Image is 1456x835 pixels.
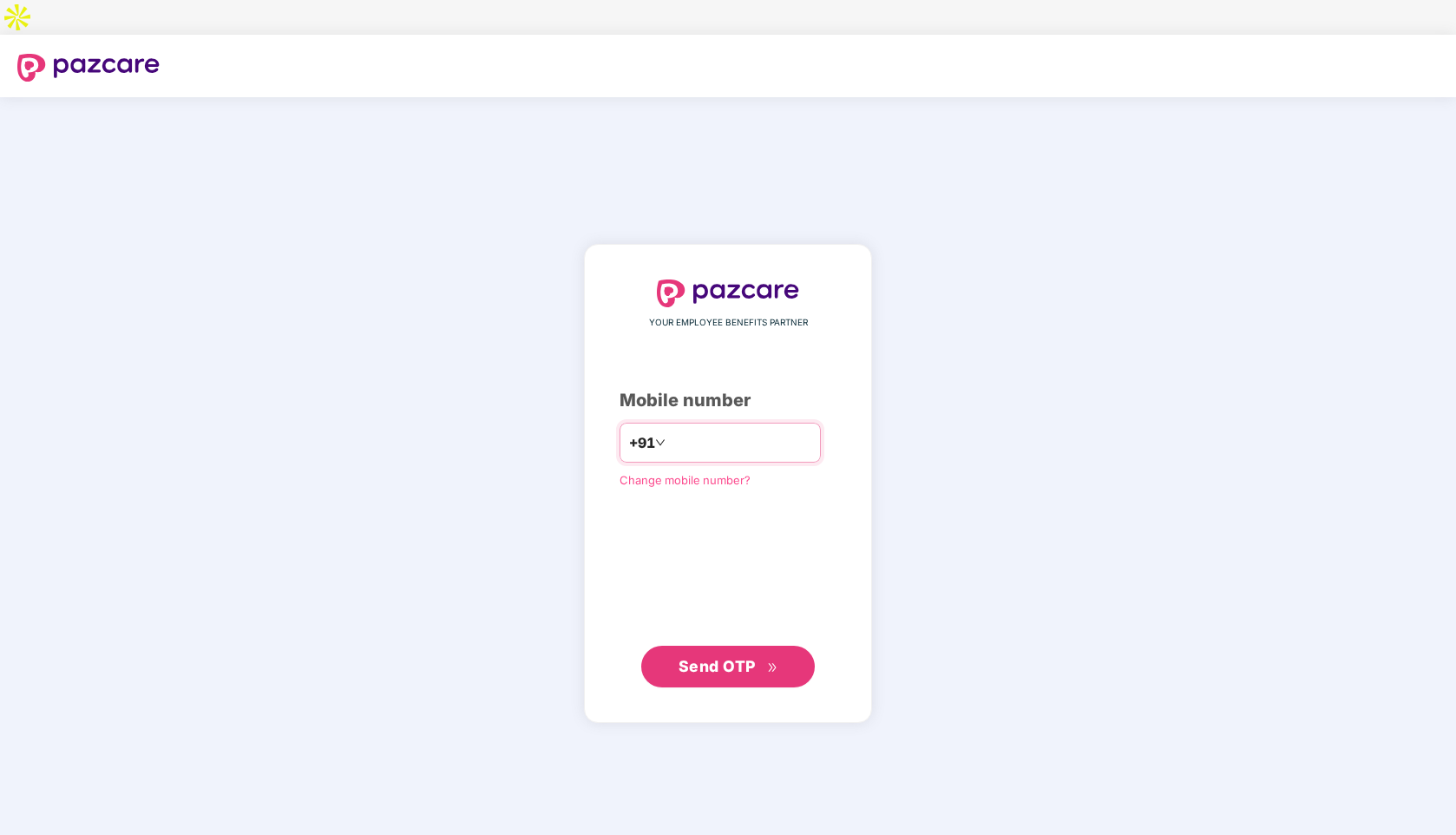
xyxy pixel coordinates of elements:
[17,54,160,82] img: logo
[629,432,655,454] span: +91
[655,437,666,448] span: down
[657,279,799,307] img: logo
[620,473,751,487] a: Change mobile number?
[767,662,778,674] span: double-right
[649,316,808,330] span: YOUR EMPLOYEE BENEFITS PARTNER
[620,387,836,414] div: Mobile number
[679,657,756,675] span: Send OTP
[641,646,815,687] button: Send OTPdouble-right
